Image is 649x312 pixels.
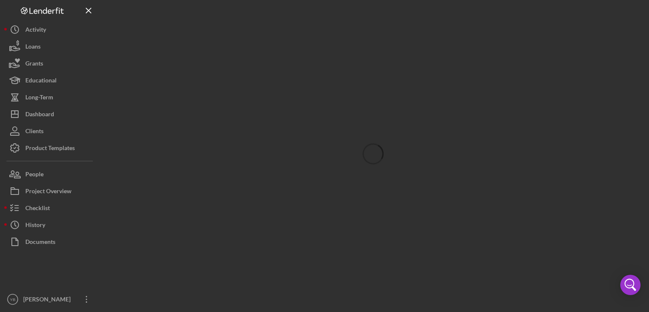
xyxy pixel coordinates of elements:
div: History [25,216,45,235]
button: Project Overview [4,183,97,200]
div: Long-Term [25,89,53,108]
div: People [25,166,44,185]
text: YB [10,297,16,302]
button: Grants [4,55,97,72]
div: Clients [25,123,44,142]
button: People [4,166,97,183]
div: Grants [25,55,43,74]
button: Documents [4,233,97,250]
button: YB[PERSON_NAME] [4,291,97,308]
button: Activity [4,21,97,38]
div: Loans [25,38,41,57]
button: Loans [4,38,97,55]
div: Product Templates [25,140,75,159]
button: Checklist [4,200,97,216]
button: Educational [4,72,97,89]
button: Product Templates [4,140,97,156]
div: Dashboard [25,106,54,125]
button: Dashboard [4,106,97,123]
div: Project Overview [25,183,71,202]
div: Checklist [25,200,50,219]
div: Activity [25,21,46,40]
button: History [4,216,97,233]
div: [PERSON_NAME] [21,291,76,310]
div: Educational [25,72,57,91]
div: Open Intercom Messenger [620,275,641,295]
button: Clients [4,123,97,140]
button: Long-Term [4,89,97,106]
div: Documents [25,233,55,252]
